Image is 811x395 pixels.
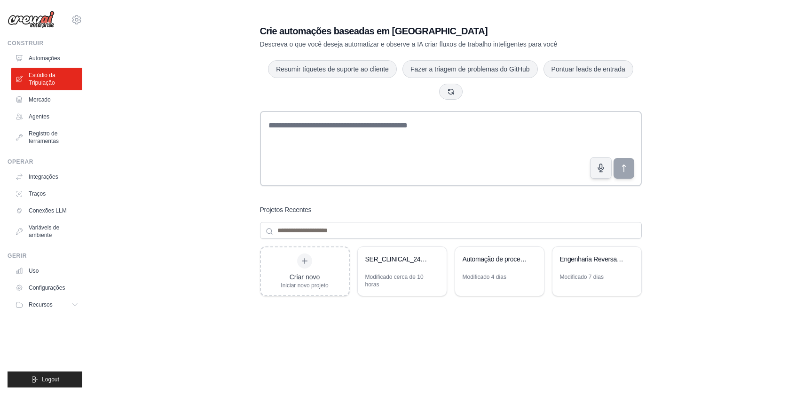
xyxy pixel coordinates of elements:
[29,96,51,103] font: Mercado
[260,39,576,49] p: Descreva o que você deseja automatizar e observe a IA criar fluxos de trabalho inteligentes para ...
[29,173,58,181] font: Integrações
[8,39,82,47] div: Construir
[29,130,79,145] font: Registro de ferramentas
[11,220,82,243] a: Variáveis de ambiente
[11,263,82,278] a: Uso
[42,376,59,383] span: Logout
[11,51,82,66] a: Automações
[463,254,527,264] div: Automação de processamento de tickets de suporte ao cliente
[29,301,53,308] span: Recursos
[8,371,82,387] button: Logout
[11,297,82,312] button: Recursos
[402,60,538,78] button: Fazer a triagem de problemas do GitHub
[590,157,612,179] button: Click to speak your automation idea
[11,280,82,295] a: Configurações
[543,60,633,78] button: Pontuar leads de entrada
[281,282,328,289] div: Iniciar novo projeto
[268,60,397,78] button: Resumir tíquetes de suporte ao cliente
[8,158,82,166] div: Operar
[29,267,39,275] font: Uso
[29,207,67,214] font: Conexões LLM
[29,190,46,197] font: Traços
[29,71,79,87] font: Estúdio da Tripulação
[11,186,82,201] a: Traços
[439,84,463,100] button: Get new suggestions
[11,126,82,149] a: Registro de ferramentas
[365,254,430,264] div: SER_CLINICAL_24H - Modular com RH Completo
[281,272,328,282] div: Criar novo
[8,252,82,260] div: Gerir
[11,92,82,107] a: Mercado
[365,273,439,288] div: Modificado cerca de 10 horas
[560,273,604,281] div: Modificado 7 dias
[463,273,506,281] div: Modificado 4 dias
[29,55,60,62] font: Automações
[8,11,55,29] img: Logotipo
[11,203,82,218] a: Conexões LLM
[560,254,624,264] div: Engenharia Reversa Ética - Moda Musical Growth
[29,113,49,120] font: Agentes
[29,284,65,292] font: Configurações
[11,68,82,90] a: Estúdio da Tripulação
[260,205,312,214] h3: Projetos Recentes
[11,109,82,124] a: Agentes
[260,24,576,38] h1: Crie automações baseadas em [GEOGRAPHIC_DATA]
[11,169,82,184] a: Integrações
[29,224,79,239] font: Variáveis de ambiente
